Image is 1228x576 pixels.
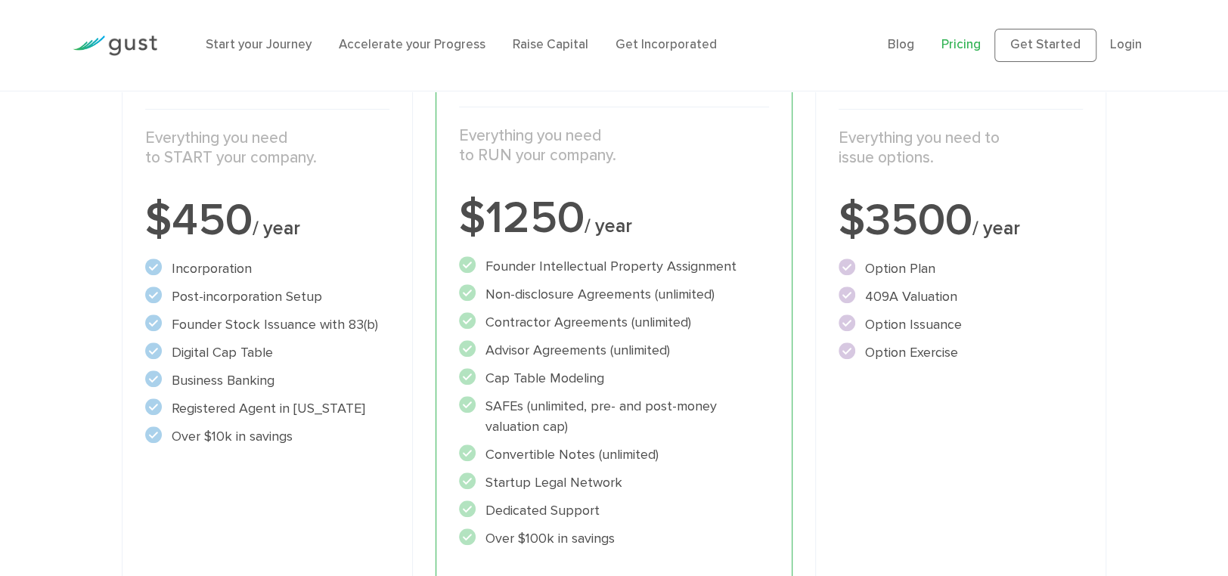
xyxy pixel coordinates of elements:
li: Advisor Agreements (unlimited) [459,340,769,361]
a: Get Started [994,29,1096,62]
li: Incorporation [145,259,389,279]
li: Contractor Agreements (unlimited) [459,312,769,333]
li: Option Exercise [839,342,1083,363]
li: Startup Legal Network [459,472,769,493]
p: Everything you need to START your company. [145,129,389,169]
li: Dedicated Support [459,500,769,521]
a: Login [1110,37,1142,52]
li: Cap Table Modeling [459,368,769,389]
a: Get Incorporated [616,37,717,52]
div: $3500 [839,198,1083,243]
li: Option Issuance [839,314,1083,335]
a: Accelerate your Progress [339,37,485,52]
span: / year [585,215,632,237]
div: $450 [145,198,389,243]
p: Everything you need to RUN your company. [459,126,769,166]
li: Business Banking [145,370,389,391]
p: Everything you need to issue options. [839,129,1083,169]
li: Founder Stock Issuance with 83(b) [145,314,389,335]
li: SAFEs (unlimited, pre- and post-money valuation cap) [459,396,769,437]
div: $1250 [459,196,769,241]
a: Raise Capital [513,37,588,52]
li: Convertible Notes (unlimited) [459,444,769,465]
a: Pricing [941,37,981,52]
li: Post-incorporation Setup [145,286,389,307]
li: Over $100k in savings [459,528,769,549]
li: Digital Cap Table [145,342,389,363]
a: Blog [888,37,914,52]
li: Non-disclosure Agreements (unlimited) [459,284,769,305]
li: Founder Intellectual Property Assignment [459,256,769,277]
img: Gust Logo [73,36,157,56]
li: Registered Agent in [US_STATE] [145,398,389,419]
li: 409A Valuation [839,286,1083,307]
span: / year [253,217,300,240]
a: Start your Journey [206,37,312,52]
li: Over $10k in savings [145,426,389,447]
span: / year [972,217,1020,240]
li: Option Plan [839,259,1083,279]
